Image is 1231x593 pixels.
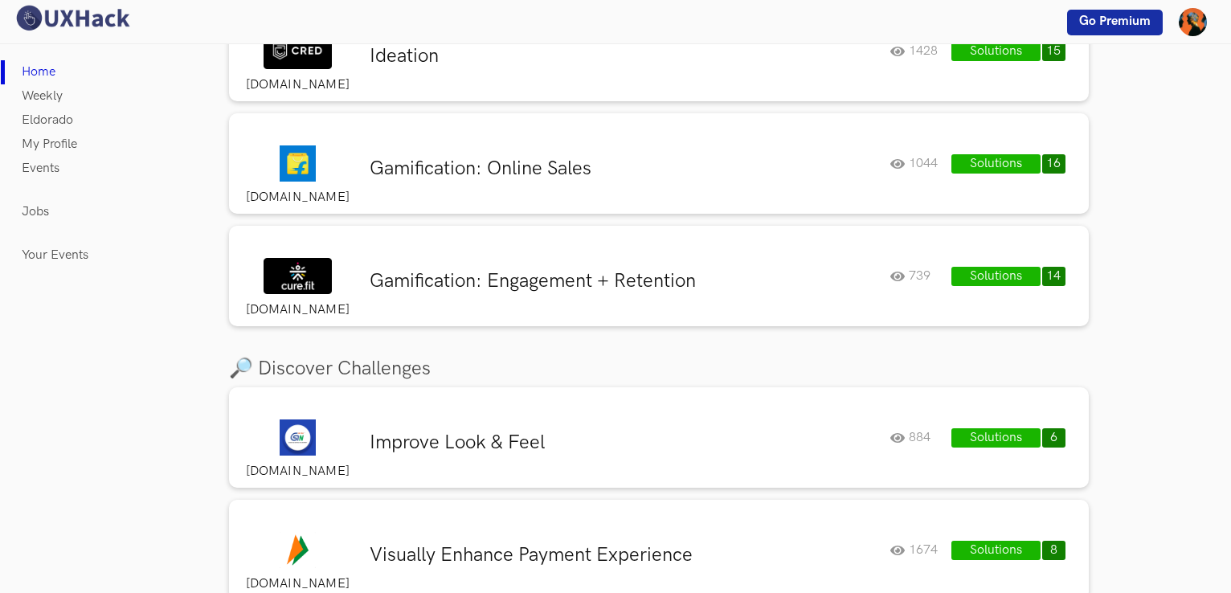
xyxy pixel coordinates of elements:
a: [DOMAIN_NAME]Gamification: Online Sales1044Solutions16 [229,113,1089,226]
img: Your profile pic [1179,8,1207,36]
button: Solutions [951,267,1040,286]
a: [DOMAIN_NAME]Ideation1428Solutions15 [229,1,1089,113]
button: 16 [1042,154,1065,174]
a: My Profile [22,133,77,157]
img: UXHack logo [12,4,133,32]
button: Solutions [951,428,1040,448]
label: [DOMAIN_NAME] [237,77,358,93]
img: Bhim_logo_1110241030 [280,532,316,568]
a: [DOMAIN_NAME]Improve Look & Feel884Solutions6 [229,387,1089,500]
a: Events [22,157,59,181]
div: 🔎 Discover Challenges [217,354,1101,383]
button: 8 [1042,541,1065,560]
h3: Gamification: Engagement + Retention [370,269,877,293]
button: 14 [1042,267,1065,286]
label: [DOMAIN_NAME] [237,576,358,592]
span: Go Premium [1079,14,1151,29]
a: Jobs [22,200,49,224]
button: 15 [1042,42,1065,61]
a: [DOMAIN_NAME]Gamification: Engagement + Retention739Solutions14 [229,226,1089,338]
img: gstn_logo.jpg [280,419,316,456]
img: Cred_logo_0709211000 [264,33,331,69]
a: Eldorado [22,108,73,133]
button: 6 [1042,428,1065,448]
h3: Visually Enhance Payment Experience [370,543,877,567]
h3: Ideation [370,44,877,68]
label: [DOMAIN_NAME] [237,464,358,480]
div: 1428 [890,42,950,61]
div: 739 [890,267,950,286]
a: Home [22,60,55,84]
a: Weekly [22,84,63,108]
img: Curefit_logo_0709211000 [264,258,331,294]
label: [DOMAIN_NAME] [237,302,358,318]
label: [DOMAIN_NAME] [237,190,358,206]
div: 1674 [890,541,950,560]
h3: Improve Look & Feel [370,431,877,455]
div: 1044 [890,154,950,174]
a: Go Premium [1067,10,1163,35]
button: Solutions [951,541,1040,560]
a: Your Events [22,243,88,268]
button: Solutions [951,154,1040,174]
img: Flipkart_logo_1204240930 [280,145,316,182]
h3: Gamification: Online Sales [370,157,877,181]
div: 884 [890,428,950,448]
button: Solutions [951,42,1040,61]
